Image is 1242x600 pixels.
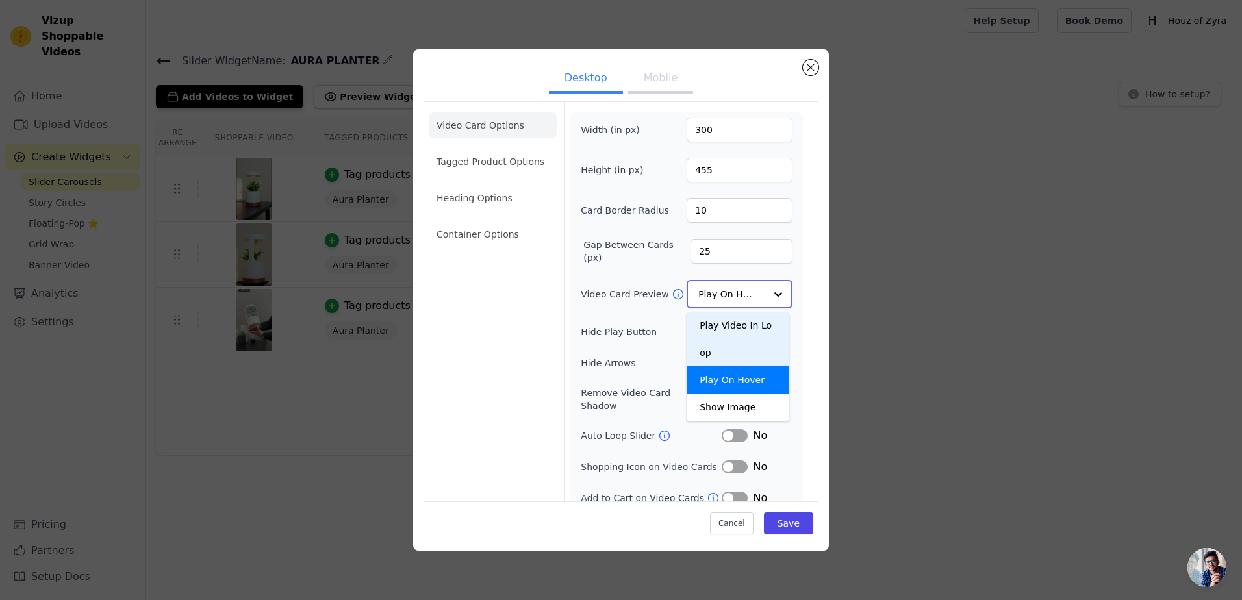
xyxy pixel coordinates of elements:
li: Video Card Options [429,112,557,138]
div: Show Image [687,394,789,421]
label: Remove Video Card Shadow [581,386,709,412]
label: Gap Between Cards (px) [583,238,691,264]
span: No [753,459,767,475]
span: No [753,428,767,444]
li: Tagged Product Options [429,149,557,175]
label: Hide Arrows [581,356,722,369]
span: No [753,490,767,506]
a: Open chat [1187,548,1226,587]
label: Video Card Preview [581,288,671,301]
label: Height (in px) [581,164,652,177]
label: Auto Loop Slider [581,429,658,442]
div: Play Video In Loop [687,312,789,366]
button: Cancel [710,513,754,535]
button: Save [764,513,813,535]
li: Heading Options [429,185,557,211]
li: Container Options [429,221,557,247]
button: Mobile [628,65,693,94]
button: Close modal [803,60,818,75]
div: Play On Hover [687,366,789,394]
label: Add to Cart on Video Cards [581,492,707,505]
button: Desktop [549,65,623,94]
label: Shopping Icon on Video Cards [581,460,722,473]
label: Card Border Radius [581,204,669,217]
label: Width (in px) [581,123,652,136]
label: Hide Play Button [581,325,722,338]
